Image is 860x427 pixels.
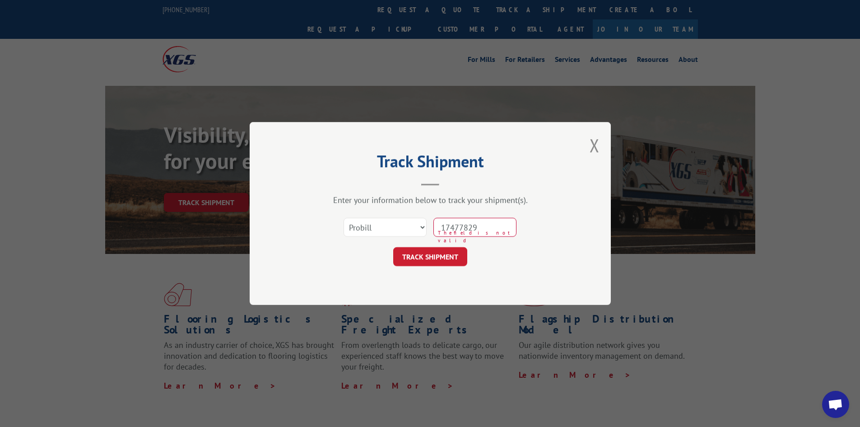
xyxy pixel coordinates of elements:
[295,195,566,205] div: Enter your information below to track your shipment(s).
[822,391,849,418] div: Open chat
[438,229,516,244] span: The field is not valid
[295,155,566,172] h2: Track Shipment
[433,218,516,237] input: Number(s)
[393,247,467,266] button: TRACK SHIPMENT
[590,133,600,157] button: Close modal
